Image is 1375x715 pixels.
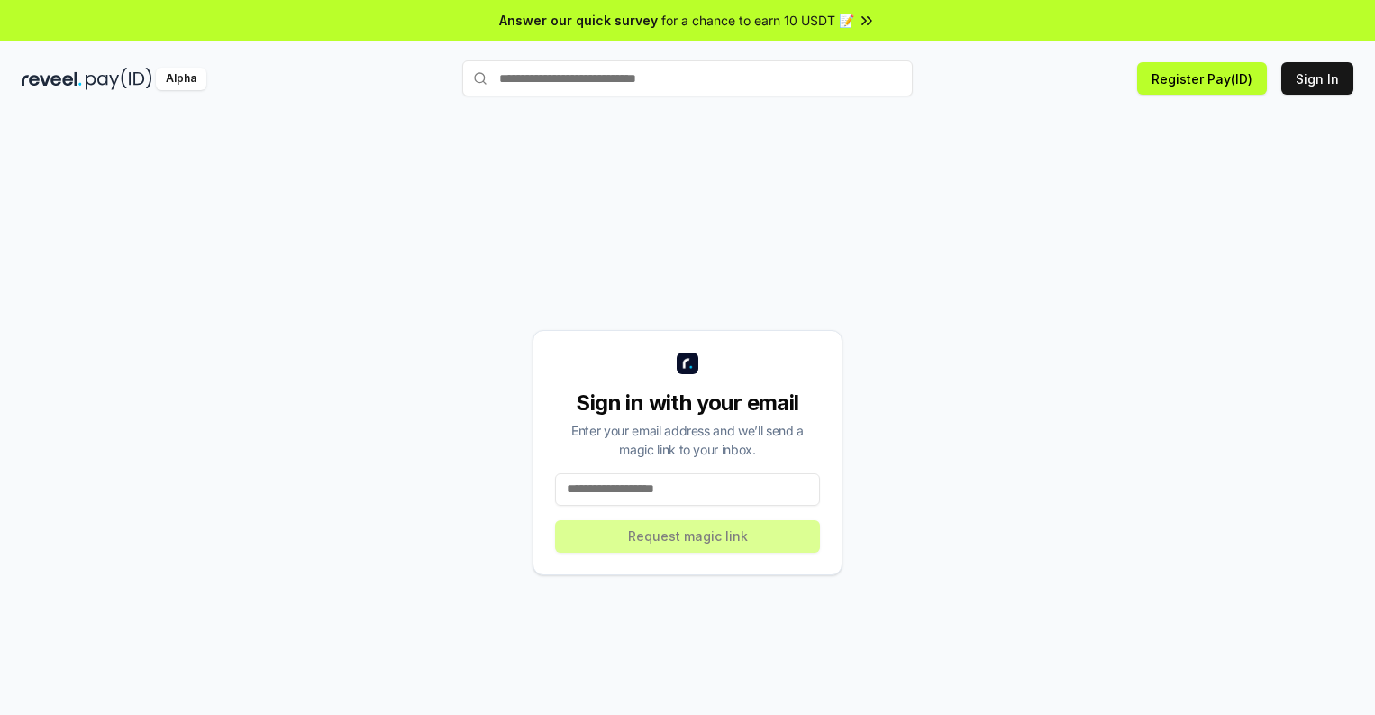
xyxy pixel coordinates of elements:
button: Sign In [1281,62,1353,95]
img: pay_id [86,68,152,90]
span: Answer our quick survey [499,11,658,30]
span: for a chance to earn 10 USDT 📝 [661,11,854,30]
div: Sign in with your email [555,389,820,417]
div: Alpha [156,68,206,90]
button: Register Pay(ID) [1137,62,1267,95]
img: logo_small [677,353,698,374]
img: reveel_dark [22,68,82,90]
div: Enter your email address and we’ll send a magic link to your inbox. [555,421,820,459]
